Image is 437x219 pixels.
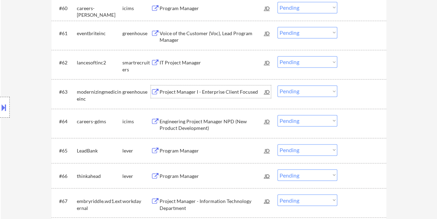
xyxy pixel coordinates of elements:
div: JD [264,85,271,98]
div: eventbriteinc [77,30,122,37]
div: lever [122,172,151,179]
div: icims [122,118,151,125]
div: #67 [59,197,71,204]
div: IT Project Manager [160,59,265,66]
div: smartrecruiters [122,59,151,73]
div: #60 [59,5,71,12]
div: JD [264,169,271,182]
div: JD [264,27,271,39]
div: Project Manager I - Enterprise Client Focused [160,88,265,95]
div: Engineering Project Manager NPD (New Product Development) [160,118,265,132]
div: JD [264,194,271,207]
div: careers-[PERSON_NAME] [77,5,122,18]
div: workday [122,197,151,204]
div: thinkahead [77,172,122,179]
div: Program Manager [160,5,265,12]
div: Voice of the Customer (Voc), Lead Program Manager [160,30,265,44]
div: lever [122,147,151,154]
div: embryriddle.wd1.external [77,197,122,211]
div: JD [264,2,271,14]
div: greenhouse [122,88,151,95]
div: icims [122,5,151,12]
div: Project Manager - Information Technology Department [160,197,265,211]
div: greenhouse [122,30,151,37]
div: JD [264,115,271,127]
div: JD [264,56,271,69]
div: Program Manager [160,147,265,154]
div: JD [264,144,271,157]
div: Program Manager [160,172,265,179]
div: #61 [59,30,71,37]
div: #66 [59,172,71,179]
